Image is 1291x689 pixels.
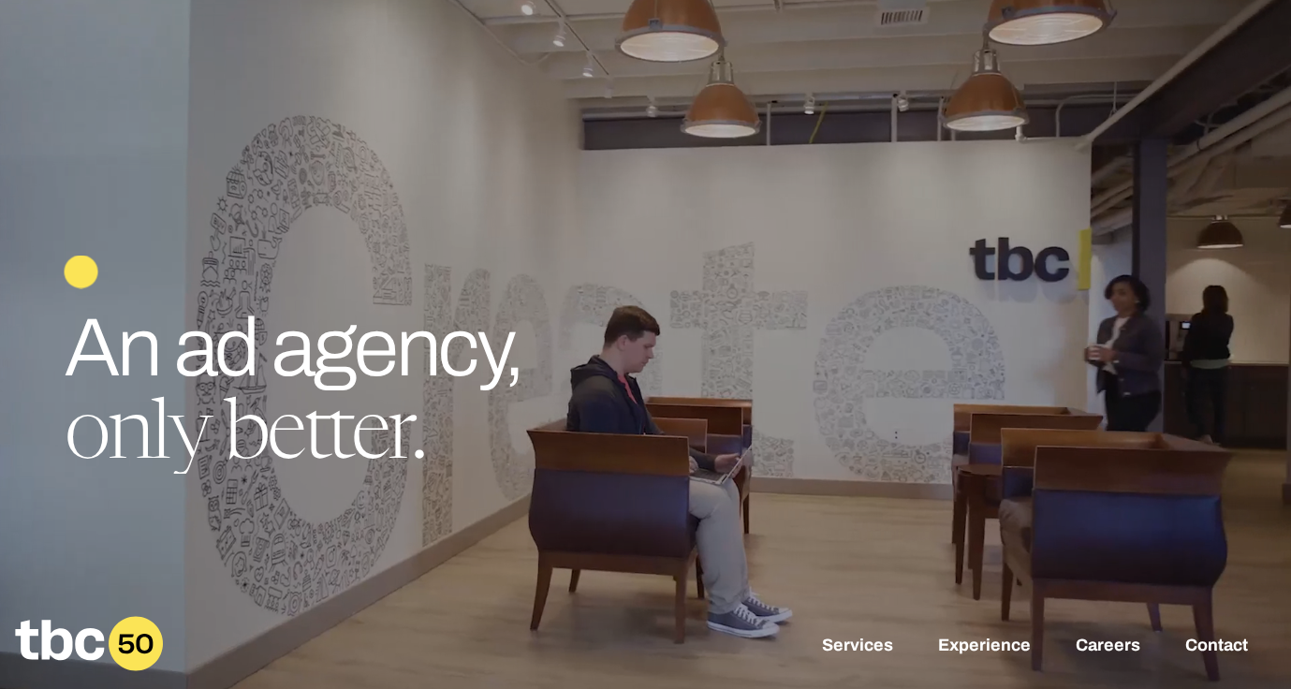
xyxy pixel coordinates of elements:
a: Careers [1076,636,1140,658]
a: Home [15,658,163,678]
a: Contact [1185,636,1248,658]
span: only better. [65,396,425,478]
span: An ad agency, [65,302,521,391]
a: Experience [938,636,1031,658]
a: Services [822,636,893,658]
